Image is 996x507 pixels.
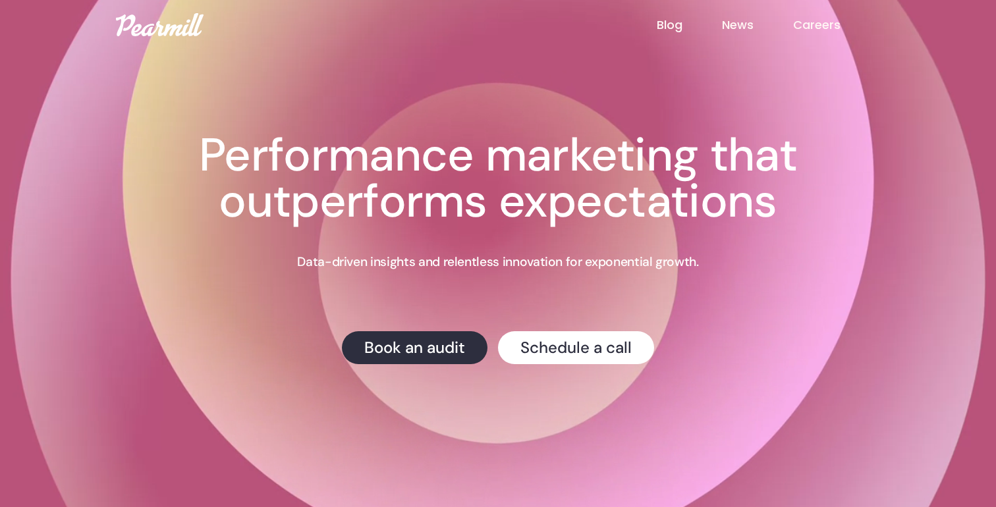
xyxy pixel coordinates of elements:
a: Book an audit [342,331,487,364]
h1: Performance marketing that outperforms expectations [129,132,867,225]
img: Pearmill logo [116,13,204,36]
a: Careers [793,16,880,34]
p: Data-driven insights and relentless innovation for exponential growth. [297,254,698,271]
a: Blog [657,16,722,34]
a: News [722,16,793,34]
a: Schedule a call [498,331,654,364]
